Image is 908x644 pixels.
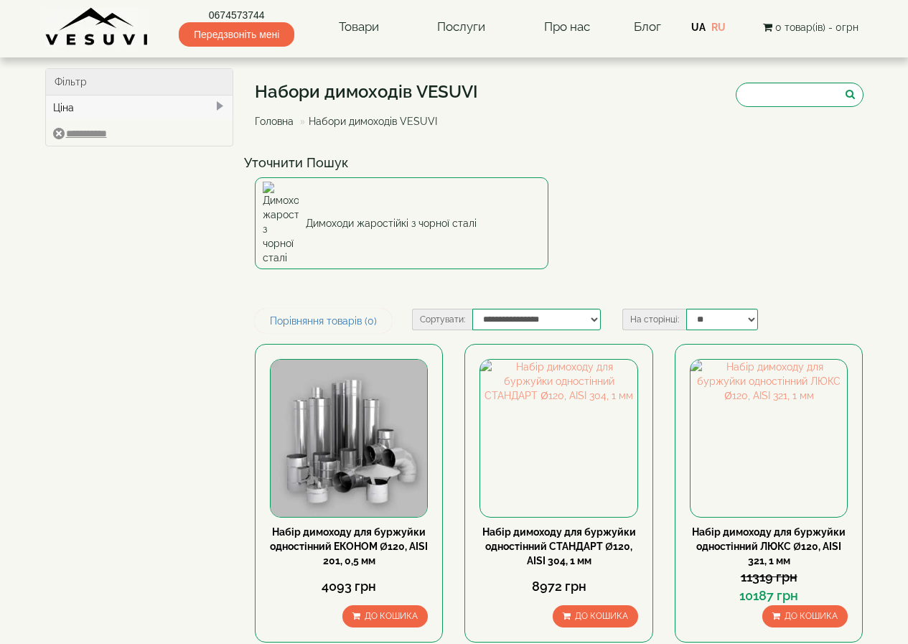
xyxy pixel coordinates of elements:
[553,605,638,627] button: До кошика
[691,360,847,516] img: Набір димоходу для буржуйки одностінний ЛЮКС Ø120, AISI 321, 1 мм
[692,526,846,566] a: Набір димоходу для буржуйки одностінний ЛЮКС Ø120, AISI 321, 1 мм
[270,577,428,596] div: 4093 грн
[255,83,478,101] h1: Набори димоходів VESUVI
[634,19,661,34] a: Блог
[271,360,427,516] img: Набір димоходу для буржуйки одностінний ЕКОНОМ Ø120, AISI 201, 0,5 мм
[412,309,472,330] label: Сортувати:
[575,611,628,621] span: До кошика
[622,309,686,330] label: На сторінці:
[480,360,637,516] img: Набір димоходу для буржуйки одностінний СТАНДАРТ Ø120, AISI 304, 1 мм
[179,22,294,47] span: Передзвоніть мені
[365,611,418,621] span: До кошика
[45,7,149,47] img: Завод VESUVI
[255,309,392,333] a: Порівняння товарів (0)
[530,11,604,44] a: Про нас
[46,95,233,120] div: Ціна
[785,611,838,621] span: До кошика
[775,22,858,33] span: 0 товар(ів) - 0грн
[296,114,437,129] li: Набори димоходів VESUVI
[690,587,848,605] div: 10187 грн
[46,69,233,95] div: Фільтр
[270,526,428,566] a: Набір димоходу для буржуйки одностінний ЕКОНОМ Ø120, AISI 201, 0,5 мм
[690,568,848,587] div: 11319 грн
[263,182,299,265] img: Димоходи жаростійкі з чорної сталі
[482,526,636,566] a: Набір димоходу для буржуйки одностінний СТАНДАРТ Ø120, AISI 304, 1 мм
[759,19,863,35] button: 0 товар(ів) - 0грн
[762,605,848,627] button: До кошика
[691,22,706,33] a: UA
[711,22,726,33] a: RU
[324,11,393,44] a: Товари
[423,11,500,44] a: Послуги
[255,177,548,269] a: Димоходи жаростійкі з чорної сталі Димоходи жаростійкі з чорної сталі
[342,605,428,627] button: До кошика
[479,577,637,596] div: 8972 грн
[179,8,294,22] a: 0674573744
[255,116,294,127] a: Головна
[244,156,874,170] h4: Уточнити Пошук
